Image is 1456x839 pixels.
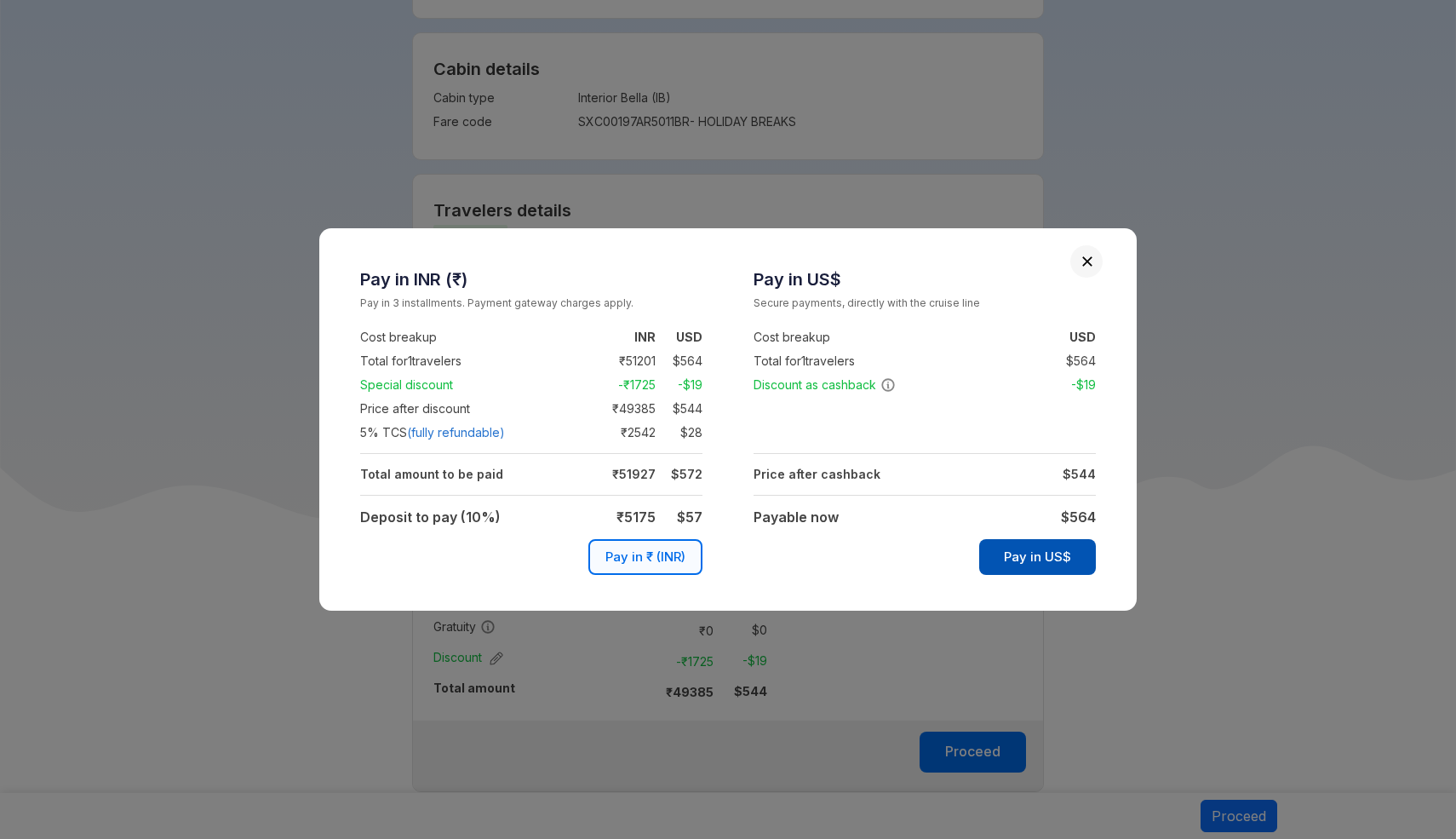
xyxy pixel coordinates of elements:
[616,509,656,526] strong: ₹ 5175
[677,509,702,526] strong: $ 57
[360,397,584,421] td: Price after discount
[656,422,702,443] td: $ 28
[584,399,656,419] td: ₹ 49385
[754,325,977,349] td: Cost breakup
[676,330,702,344] strong: USD
[360,373,584,397] td: Special discount
[656,399,702,419] td: $ 544
[979,539,1096,575] button: Pay in US$
[360,509,501,526] strong: Deposit to pay (10%)
[588,539,702,575] button: Pay in ₹ (INR)
[360,467,503,481] strong: Total amount to be paid
[656,375,702,395] td: -$ 19
[584,375,656,395] td: -₹ 1725
[584,422,656,443] td: ₹ 2542
[671,467,702,481] strong: $ 572
[1049,351,1096,371] td: $ 564
[754,269,1096,290] h3: Pay in US$
[1081,256,1093,267] button: Close
[360,269,702,290] h3: Pay in INR (₹)
[754,376,896,394] span: Discount as cashback
[754,295,1096,312] small: Secure payments, directly with the cruise line
[1049,375,1096,395] td: -$ 19
[360,295,702,312] small: Pay in 3 installments. Payment gateway charges apply.
[754,467,880,481] strong: Price after cashback
[1069,330,1096,344] strong: USD
[360,325,584,349] td: Cost breakup
[584,351,656,371] td: ₹ 51201
[360,421,584,445] td: 5 % TCS
[656,351,702,371] td: $ 564
[634,330,656,344] strong: INR
[754,509,839,526] strong: Payable now
[1063,467,1096,481] strong: $ 544
[360,349,584,373] td: Total for 1 travelers
[407,424,505,441] span: (fully refundable)
[1061,509,1096,526] strong: $ 564
[612,467,656,481] strong: ₹ 51927
[754,349,977,373] td: Total for 1 travelers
